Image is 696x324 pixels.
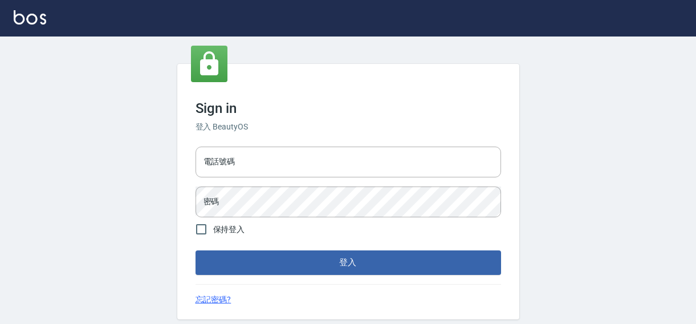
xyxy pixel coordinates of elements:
span: 保持登入 [213,224,245,236]
h6: 登入 BeautyOS [196,121,501,133]
img: Logo [14,10,46,25]
h3: Sign in [196,100,501,116]
a: 忘記密碼? [196,294,231,306]
button: 登入 [196,250,501,274]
